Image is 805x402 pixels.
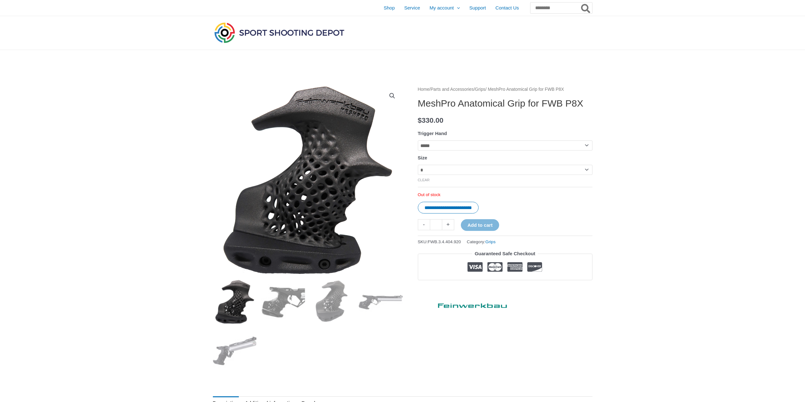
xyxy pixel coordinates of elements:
a: - [418,219,430,230]
a: Clear options [418,178,430,182]
img: MeshPro Anatomical Grip for FWB P8X - Image 2 [261,280,305,324]
img: MeshPro Anatomical Grip for FWB P8X - Image 5 [213,329,257,373]
button: Add to cart [461,219,499,231]
a: Home [418,87,430,92]
img: MeshPro Anatomical Grip for FWB P8X - Image 4 [359,280,403,324]
nav: Breadcrumb [418,85,592,94]
a: Feinwerkbau [418,297,513,311]
label: Size [418,155,427,160]
img: Sport Shooting Depot [213,21,346,44]
a: + [442,219,454,230]
legend: Guaranteed Safe Checkout [472,249,538,258]
img: MeshPro Anatomical Grip for FWB P8X [213,280,257,324]
button: Search [580,3,592,13]
input: Product quantity [430,219,442,230]
span: Category: [467,238,496,246]
p: Out of stock [418,192,592,198]
span: SKU: [418,238,461,246]
a: Grips [485,239,495,244]
img: MeshPro Anatomical Grip for FWB P8X - Image 3 [310,280,354,324]
a: View full-screen image gallery [387,90,398,102]
span: FWB.3.4.404.920 [428,239,461,244]
label: Trigger Hand [418,131,447,136]
bdi: 330.00 [418,116,443,124]
a: Grips [475,87,486,92]
span: $ [418,116,422,124]
img: MeshPro Anatomical Grip for FWB P8X [213,85,403,275]
iframe: Customer reviews powered by Trustpilot [418,285,592,293]
a: Parts and Accessories [430,87,474,92]
h1: MeshPro Anatomical Grip for FWB P8X [418,98,592,109]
